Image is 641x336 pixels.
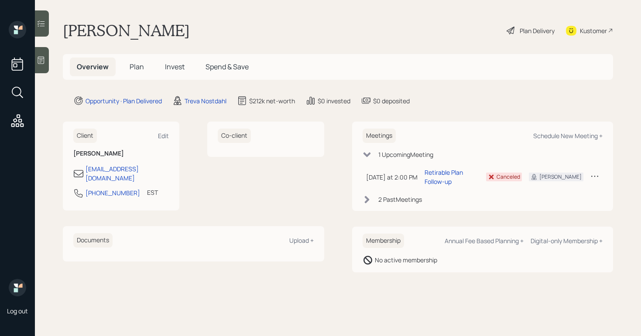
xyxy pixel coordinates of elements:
h1: [PERSON_NAME] [63,21,190,40]
div: EST [147,188,158,197]
div: [PHONE_NUMBER] [86,188,140,197]
h6: Client [73,129,97,143]
div: Retirable Plan Follow-up [425,168,480,186]
h6: Co-client [218,129,251,143]
div: $212k net-worth [249,96,295,105]
span: Plan [130,62,144,71]
img: retirable_logo.png [9,279,26,296]
div: Annual Fee Based Planning + [445,237,524,245]
div: Schedule New Meeting + [533,132,603,140]
h6: Meetings [363,129,396,143]
div: 2 Past Meeting s [378,195,422,204]
span: Spend & Save [206,62,249,71]
h6: Documents [73,233,113,248]
div: Log out [7,307,28,315]
span: Overview [77,62,109,71]
div: [PERSON_NAME] [539,173,582,181]
div: Edit [158,132,169,140]
div: Canceled [497,173,520,181]
div: Digital-only Membership + [531,237,603,245]
div: Plan Delivery [520,26,555,35]
div: $0 deposited [373,96,410,105]
div: [DATE] at 2:00 PM [366,173,418,182]
div: Opportunity · Plan Delivered [86,96,162,105]
div: 1 Upcoming Meeting [378,150,433,159]
div: Kustomer [580,26,607,35]
div: Upload + [289,236,314,244]
h6: Membership [363,234,404,248]
div: [EMAIL_ADDRESS][DOMAIN_NAME] [86,164,169,183]
div: $0 invested [318,96,350,105]
div: Treva Nostdahl [185,96,226,105]
span: Invest [165,62,185,71]
div: No active membership [375,255,437,265]
h6: [PERSON_NAME] [73,150,169,157]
